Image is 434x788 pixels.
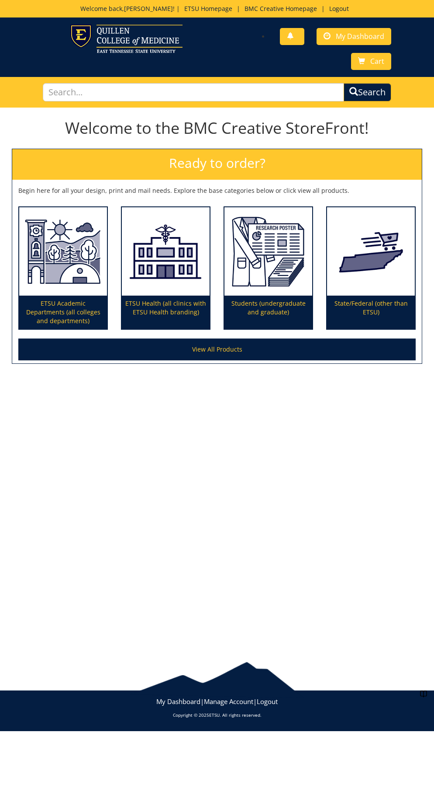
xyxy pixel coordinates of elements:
p: State/Federal (other than ETSU) [327,296,415,329]
p: Begin here for all your design, print and mail needs. Explore the base categories below or click ... [18,186,416,195]
a: View All Products [18,338,416,360]
a: ETSU [209,712,220,718]
img: ETSU Health (all clinics with ETSU Health branding) [122,207,210,296]
a: Manage Account [204,697,253,706]
a: My Dashboard [156,697,200,706]
span: Cart [370,56,384,66]
p: Welcome back, ! | | | [43,4,391,13]
a: ETSU Homepage [180,4,237,13]
button: Search [344,83,391,102]
a: Logout [257,697,278,706]
img: Students (undergraduate and graduate) [224,207,312,296]
a: Students (undergraduate and graduate) [224,207,312,329]
p: ETSU Academic Departments (all colleges and departments) [19,296,107,329]
h1: Welcome to the BMC Creative StoreFront! [12,119,422,137]
a: My Dashboard [317,28,391,45]
a: BMC Creative Homepage [240,4,321,13]
p: ETSU Health (all clinics with ETSU Health branding) [122,296,210,329]
p: Students (undergraduate and graduate) [224,296,312,329]
img: ETSU logo [70,24,183,53]
a: ETSU Health (all clinics with ETSU Health branding) [122,207,210,329]
a: [PERSON_NAME] [124,4,173,13]
a: Cart [351,53,391,70]
input: Search... [43,83,344,102]
img: ETSU Academic Departments (all colleges and departments) [19,207,107,296]
a: State/Federal (other than ETSU) [327,207,415,329]
a: Logout [325,4,353,13]
h2: Ready to order? [12,149,422,180]
span: My Dashboard [336,31,384,41]
a: ETSU Academic Departments (all colleges and departments) [19,207,107,329]
img: State/Federal (other than ETSU) [327,207,415,296]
